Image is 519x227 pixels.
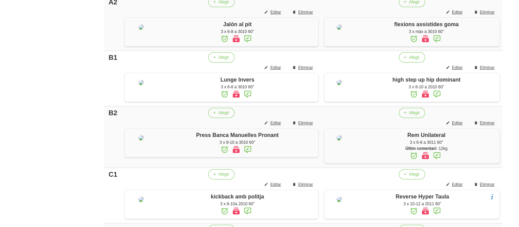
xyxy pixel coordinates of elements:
span: Eliminar [480,181,494,188]
button: Editar [260,179,286,190]
div: B2 [107,108,119,118]
button: Eliminar [470,179,500,190]
button: Editar [442,118,468,128]
span: Afegir [218,110,229,116]
div: 3 x 8-10 a 2010 60" [357,84,496,90]
div: B1 [107,52,119,63]
div: 3 x 6-8 a 3010 60" [160,84,314,90]
img: 8ea60705-12ae-42e8-83e1-4ba62b1261d5%2Factivities%2Fkickback%20politja.jpg [139,197,144,202]
button: Eliminar [288,7,318,17]
button: Eliminar [470,118,500,128]
button: Eliminar [288,118,318,128]
button: Editar [260,63,286,73]
span: Eliminar [480,65,494,71]
img: 8ea60705-12ae-42e8-83e1-4ba62b1261d5%2Factivities%2Fband%20assisted%20push%20up.jpg [337,24,342,30]
span: Editar [452,120,463,126]
span: Jalón al pit [223,21,252,27]
span: Eliminar [480,120,494,126]
button: Eliminar [288,63,318,73]
div: 3 x màx a 3010 60" [357,29,496,35]
span: Afegir [218,54,229,60]
div: : 12kg [357,145,496,152]
span: kickback amb politja [211,194,264,199]
span: Afegir [409,171,420,177]
span: Eliminar [298,9,313,15]
span: Press Banca Manuelles Pronant [196,132,279,138]
span: Editar [452,181,463,188]
span: Editar [452,65,463,71]
img: 8ea60705-12ae-42e8-83e1-4ba62b1261d5%2Factivities%2F53995-jalon-al-pit-jpg.jpg [139,24,144,30]
span: Lunge Invers [221,77,255,83]
button: Afegir [399,169,425,179]
span: Editar [270,65,281,71]
button: Editar [442,7,468,17]
button: Editar [260,118,286,128]
span: flexions assistides goma [394,21,458,27]
span: high step up hip dominant [392,77,460,83]
img: 8ea60705-12ae-42e8-83e1-4ba62b1261d5%2Factivities%2Fhigh%20hip%20dominant.jpg [337,80,342,85]
img: 8ea60705-12ae-42e8-83e1-4ba62b1261d5%2Factivities%2F1223-rem-unilateral-jpg.jpg [337,135,342,141]
button: Editar [442,179,468,190]
span: Afegir [409,110,420,116]
img: 8ea60705-12ae-42e8-83e1-4ba62b1261d5%2Factivities%2Freverse%20hyper.jpg [337,197,342,202]
span: Eliminar [298,120,313,126]
button: Eliminar [470,7,500,17]
button: Afegir [208,52,234,63]
button: Afegir [208,108,234,118]
div: C1 [107,169,119,179]
div: 3 x 6-8 a 3011 60" [357,139,496,145]
button: Eliminar [470,63,500,73]
button: Eliminar [288,179,318,190]
span: Editar [270,9,281,15]
span: Afegir [409,54,420,60]
img: 8ea60705-12ae-42e8-83e1-4ba62b1261d5%2Factivities%2F12043-press-banca-manuelles-png.png [139,135,144,141]
span: Editar [270,120,281,126]
div: 3 x 8-10a 2010 60" [160,201,314,207]
span: Editar [270,181,281,188]
strong: Últim comentari [405,146,436,151]
button: Afegir [208,169,234,179]
span: Eliminar [480,9,494,15]
button: Editar [260,7,286,17]
div: 3 x 6-8 a 3010 60" [160,29,314,35]
div: 3 x 8-10 a 3010 60" [160,139,314,145]
span: Reverse Hyper Taula [395,194,449,199]
span: Rem Unilateral [407,132,445,138]
button: Afegir [399,52,425,63]
button: Afegir [399,108,425,118]
img: 8ea60705-12ae-42e8-83e1-4ba62b1261d5%2Factivities%2F16456-lunge-jpg.jpg [139,80,144,85]
span: Eliminar [298,181,313,188]
span: Editar [452,9,463,15]
span: Afegir [218,171,229,177]
span: Eliminar [298,65,313,71]
div: 3 x 10-12 a 2011 60" [357,201,496,207]
button: Editar [442,63,468,73]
